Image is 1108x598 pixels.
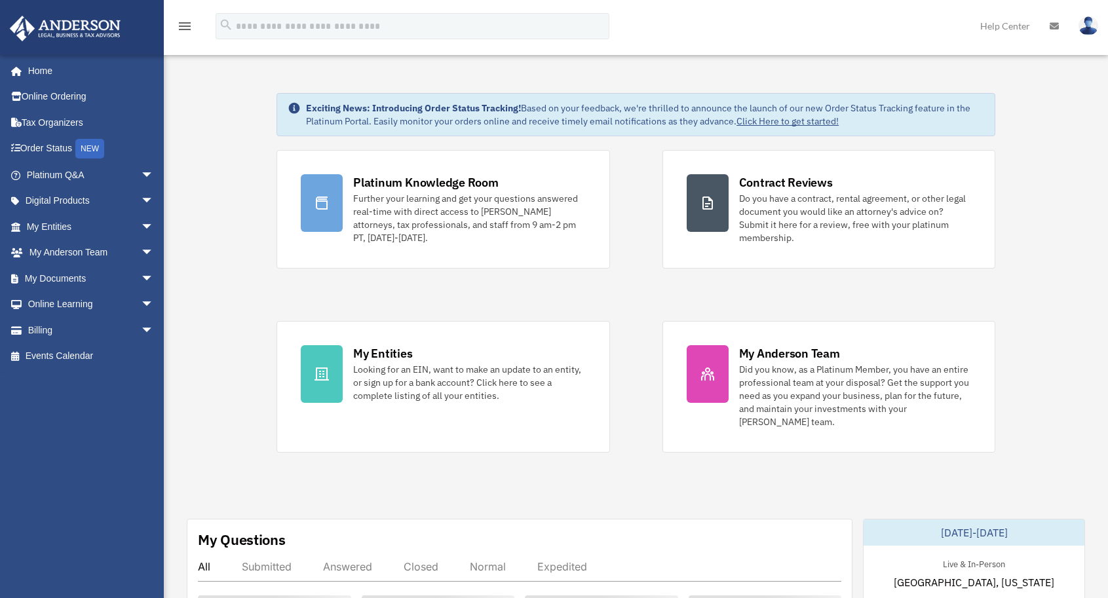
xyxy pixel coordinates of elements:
[75,139,104,159] div: NEW
[198,560,210,573] div: All
[662,321,995,453] a: My Anderson Team Did you know, as a Platinum Member, you have an entire professional team at your...
[141,188,167,215] span: arrow_drop_down
[353,174,499,191] div: Platinum Knowledge Room
[141,214,167,240] span: arrow_drop_down
[353,363,585,402] div: Looking for an EIN, want to make an update to an entity, or sign up for a bank account? Click her...
[141,265,167,292] span: arrow_drop_down
[177,23,193,34] a: menu
[198,530,286,550] div: My Questions
[932,556,1016,570] div: Live & In-Person
[1079,16,1098,35] img: User Pic
[277,150,609,269] a: Platinum Knowledge Room Further your learning and get your questions answered real-time with dire...
[306,102,984,128] div: Based on your feedback, we're thrilled to announce the launch of our new Order Status Tracking fe...
[9,188,174,214] a: Digital Productsarrow_drop_down
[739,174,833,191] div: Contract Reviews
[739,363,971,428] div: Did you know, as a Platinum Member, you have an entire professional team at your disposal? Get th...
[9,109,174,136] a: Tax Organizers
[141,317,167,344] span: arrow_drop_down
[864,519,1084,546] div: [DATE]-[DATE]
[177,18,193,34] i: menu
[353,345,412,362] div: My Entities
[894,574,1054,590] span: [GEOGRAPHIC_DATA], [US_STATE]
[219,18,233,32] i: search
[736,115,839,127] a: Click Here to get started!
[9,343,174,369] a: Events Calendar
[404,560,438,573] div: Closed
[141,291,167,318] span: arrow_drop_down
[9,214,174,240] a: My Entitiesarrow_drop_down
[9,162,174,188] a: Platinum Q&Aarrow_drop_down
[739,192,971,244] div: Do you have a contract, rental agreement, or other legal document you would like an attorney's ad...
[323,560,372,573] div: Answered
[9,84,174,110] a: Online Ordering
[306,102,521,114] strong: Exciting News: Introducing Order Status Tracking!
[9,317,174,343] a: Billingarrow_drop_down
[662,150,995,269] a: Contract Reviews Do you have a contract, rental agreement, or other legal document you would like...
[9,265,174,291] a: My Documentsarrow_drop_down
[141,162,167,189] span: arrow_drop_down
[9,291,174,318] a: Online Learningarrow_drop_down
[353,192,585,244] div: Further your learning and get your questions answered real-time with direct access to [PERSON_NAM...
[9,136,174,162] a: Order StatusNEW
[9,240,174,266] a: My Anderson Teamarrow_drop_down
[141,240,167,267] span: arrow_drop_down
[739,345,840,362] div: My Anderson Team
[9,58,167,84] a: Home
[6,16,124,41] img: Anderson Advisors Platinum Portal
[277,321,609,453] a: My Entities Looking for an EIN, want to make an update to an entity, or sign up for a bank accoun...
[537,560,587,573] div: Expedited
[470,560,506,573] div: Normal
[242,560,292,573] div: Submitted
